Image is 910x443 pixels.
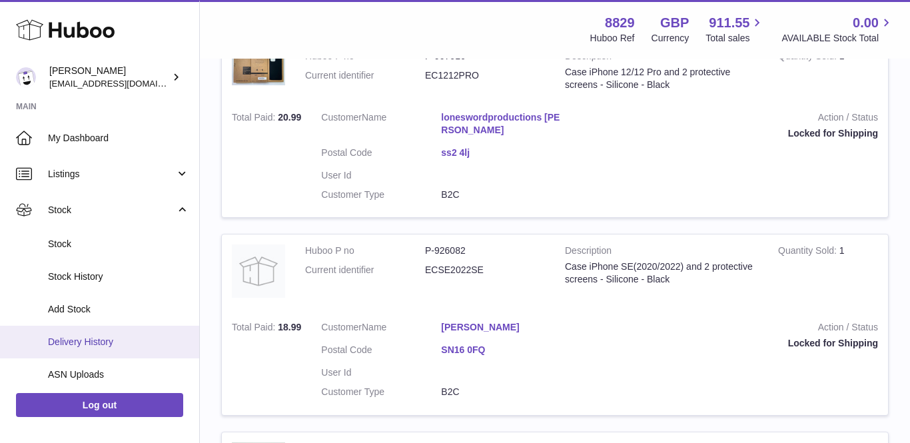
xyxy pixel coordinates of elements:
div: Case iPhone SE(2020/2022) and 2 protective screens - Silicone - Black [565,260,758,286]
dt: Current identifier [305,264,425,276]
span: Customer [321,322,362,332]
span: 20.99 [278,112,301,123]
img: no-photo.jpg [232,244,285,298]
dt: Name [321,321,441,337]
span: 0.00 [853,14,879,32]
div: Huboo Ref [590,32,635,45]
span: Stock History [48,270,189,283]
dt: Huboo P no [305,244,425,257]
strong: 8829 [605,14,635,32]
dd: ECSE2022SE [425,264,545,276]
dd: B2C [441,189,561,201]
dt: User Id [321,169,441,182]
a: loneswordproductions [PERSON_NAME] [441,111,561,137]
strong: Total Paid [232,322,278,336]
dt: Postal Code [321,344,441,360]
div: [PERSON_NAME] [49,65,169,90]
strong: Total Paid [232,112,278,126]
strong: Description [565,244,758,260]
dt: Name [321,111,441,140]
span: 911.55 [709,14,749,32]
a: [PERSON_NAME] [441,321,561,334]
a: 0.00 AVAILABLE Stock Total [781,14,894,45]
dt: Customer Type [321,189,441,201]
dt: Postal Code [321,147,441,163]
div: Locked for Shipping [581,337,878,350]
span: Add Stock [48,303,189,316]
strong: GBP [660,14,689,32]
dd: EC1212PRO [425,69,545,82]
div: Currency [652,32,689,45]
strong: Quantity Sold [778,245,839,259]
a: Log out [16,393,183,417]
dt: User Id [321,366,441,379]
span: Delivery History [48,336,189,348]
dt: Customer Type [321,386,441,398]
img: 88291702311426.png [232,50,285,85]
td: 1 [768,40,888,101]
span: Stock [48,238,189,250]
div: Case iPhone 12/12 Pro and 2 protective screens - Silicone - Black [565,66,758,91]
td: 1 [768,234,888,311]
span: ASN Uploads [48,368,189,381]
span: Customer [321,112,362,123]
img: commandes@kpmatech.com [16,67,36,87]
dd: B2C [441,386,561,398]
dt: Current identifier [305,69,425,82]
a: ss2 4lj [441,147,561,159]
span: Listings [48,168,175,181]
span: Stock [48,204,175,217]
dd: P-926082 [425,244,545,257]
span: AVAILABLE Stock Total [781,32,894,45]
span: [EMAIL_ADDRESS][DOMAIN_NAME] [49,78,196,89]
span: My Dashboard [48,132,189,145]
div: Locked for Shipping [581,127,878,140]
span: Total sales [705,32,765,45]
strong: Action / Status [581,321,878,337]
a: SN16 0FQ [441,344,561,356]
span: 18.99 [278,322,301,332]
a: 911.55 Total sales [705,14,765,45]
strong: Action / Status [581,111,878,127]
